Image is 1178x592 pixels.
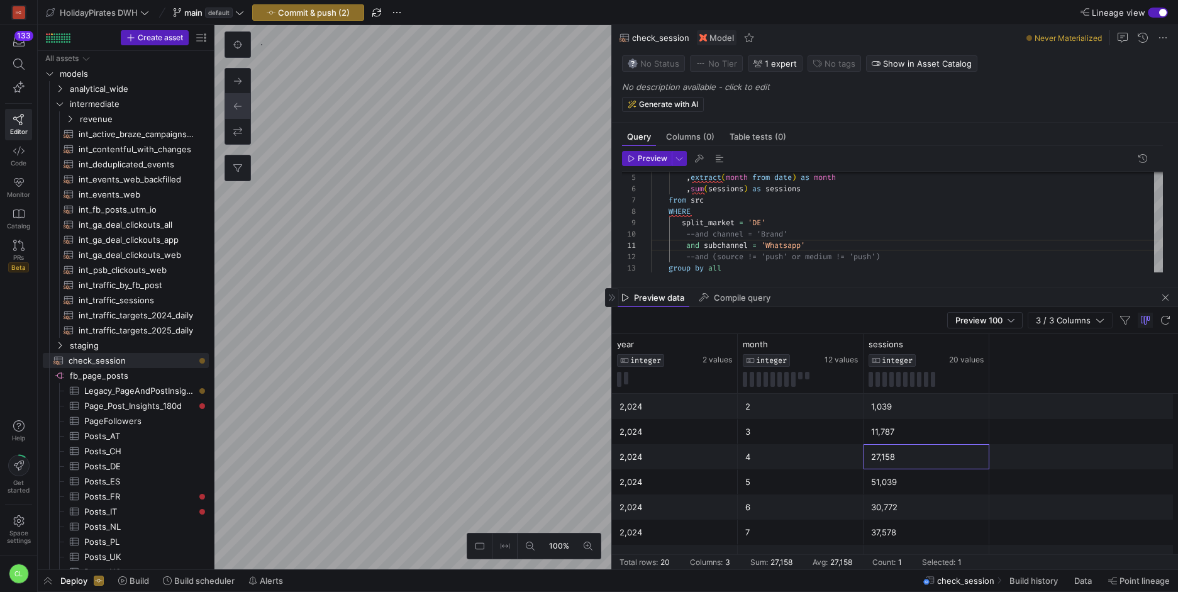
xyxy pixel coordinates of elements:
a: int_active_braze_campaigns_performance​​​​​​​​​​ [43,126,209,142]
button: Generate with AI [622,97,704,112]
span: year [617,339,634,349]
a: Editor [5,109,32,140]
span: intermediate [70,97,207,111]
div: Press SPACE to select this row. [43,474,209,489]
span: , [686,172,691,182]
a: Posts_UK​​​​​​​​​ [43,549,209,564]
span: Beta [8,262,29,272]
span: Build scheduler [174,576,235,586]
button: No tierNo Tier [690,55,743,72]
div: 2,024 [620,495,730,520]
div: 2,024 [620,520,730,545]
span: Posts_CH​​​​​​​​​ [84,444,194,459]
div: Press SPACE to select this row. [43,157,209,172]
div: Press SPACE to select this row. [43,232,209,247]
span: by [695,263,704,273]
button: Create asset [121,30,189,45]
div: 2 [745,394,856,419]
a: HG [5,2,32,23]
a: int_traffic_sessions​​​​​​​​​​ [43,293,209,308]
a: int_traffic_targets_2025_daily​​​​​​​​​​ [43,323,209,338]
div: Press SPACE to select this row. [43,202,209,217]
span: date [774,172,792,182]
span: INTEGER [630,356,661,365]
span: models [60,67,207,81]
div: 12 [622,251,636,262]
span: Lineage view [1092,8,1145,18]
span: 2 values [703,355,732,364]
span: Monitor [7,191,30,198]
span: ( [704,184,708,194]
a: int_ga_deal_clickouts_all​​​​​​​​​​ [43,217,209,232]
span: , [686,184,691,194]
div: 3 [725,558,730,567]
span: Data [1074,576,1092,586]
div: Press SPACE to select this row. [43,534,209,549]
img: No tier [696,59,706,69]
button: CL [5,561,32,587]
span: Table tests [730,133,786,141]
a: int_ga_deal_clickouts_app​​​​​​​​​​ [43,232,209,247]
span: --and (source != 'push' or medium != 'push') [686,252,880,262]
span: sum [691,184,704,194]
a: Page_Post_Insights_180d​​​​​​​​​ [43,398,209,413]
span: Deploy [60,576,87,586]
span: Space settings [7,529,31,544]
div: 37,578 [871,520,982,545]
span: Posts_ES​​​​​​​​​ [84,474,194,489]
button: No statusNo Status [622,55,685,72]
span: int_ga_deal_clickouts_app​​​​​​​​​​ [79,233,194,247]
span: Preview [638,154,667,163]
span: 1 expert [765,59,797,69]
div: Press SPACE to select this row. [43,247,209,262]
span: ) [792,172,796,182]
span: int_ga_deal_clickouts_all​​​​​​​​​​ [79,218,194,232]
div: 2,024 [620,470,730,494]
div: Press SPACE to select this row. [43,383,209,398]
span: Compile query [714,294,770,302]
button: Build history [1004,570,1066,591]
div: Press SPACE to select this row. [43,519,209,534]
div: 27,158 [770,558,792,567]
div: Press SPACE to select this row. [43,172,209,187]
div: Press SPACE to select this row. [43,51,209,66]
div: Press SPACE to select this row. [43,564,209,579]
img: No status [628,59,638,69]
span: check_session​​​​​​​​​​ [69,354,194,368]
span: Posts_PL​​​​​​​​​ [84,535,194,549]
span: Legacy_PageAndPostInsights​​​​​​​​​ [84,384,194,398]
button: Show in Asset Catalog [866,55,977,72]
div: Press SPACE to select this row. [43,111,209,126]
div: 13 [622,262,636,274]
div: 51,039 [871,470,982,494]
span: Alerts [260,576,283,586]
div: Press SPACE to select this row. [43,353,209,368]
a: Monitor [5,172,32,203]
span: HolidayPirates DWH [60,8,138,18]
span: Posts_IT​​​​​​​​​ [84,505,194,519]
span: all [708,263,721,273]
div: 1,039 [871,394,982,419]
span: Posts_AT​​​​​​​​​ [84,429,194,444]
span: Editor [10,128,28,135]
span: Build history [1009,576,1058,586]
span: Point lineage [1120,576,1170,586]
span: analytical_wide [70,82,207,96]
span: from [752,172,770,182]
div: 5 [622,172,636,183]
span: Model [709,33,734,43]
span: int_traffic_targets_2024_daily​​​​​​​​​​ [79,308,194,323]
span: Columns [666,133,714,141]
div: CL [9,564,29,584]
span: Query [627,133,651,141]
div: 9 [622,217,636,228]
div: 3 [745,420,856,444]
span: int_ga_deal_clickouts_web​​​​​​​​​​ [79,248,194,262]
div: Press SPACE to select this row. [43,398,209,413]
div: 7 [622,194,636,206]
span: 'DE' [748,218,765,228]
span: 3 / 3 Columns [1036,315,1096,325]
span: int_active_braze_campaigns_performance​​​​​​​​​​ [79,127,194,142]
span: No Tier [696,59,737,69]
span: Page_Post_Insights_180d​​​​​​​​​ [84,399,194,413]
